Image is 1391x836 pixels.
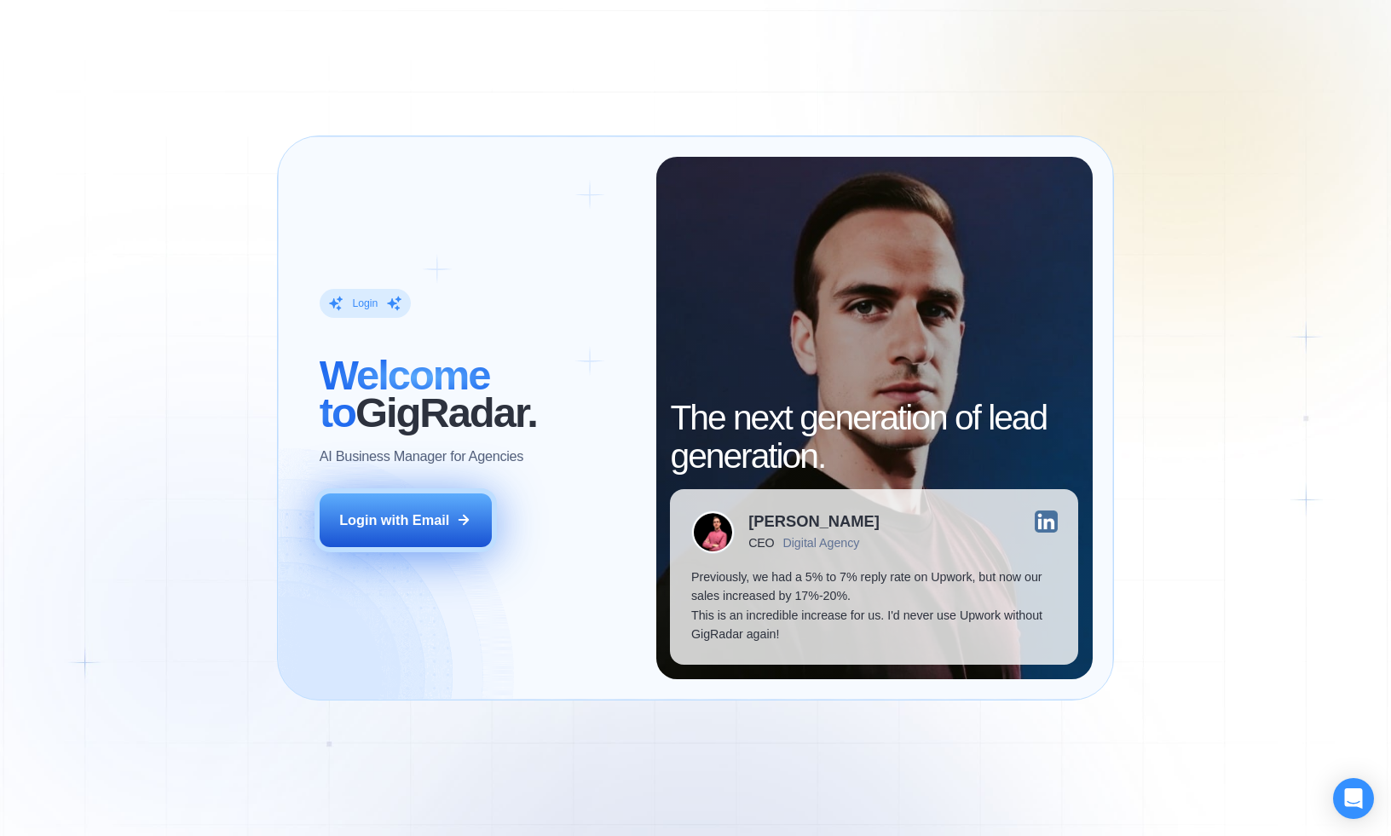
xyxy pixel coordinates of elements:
[353,297,378,310] div: Login
[782,536,859,550] div: Digital Agency
[748,514,880,529] div: [PERSON_NAME]
[320,356,636,433] h2: ‍ GigRadar.
[748,536,774,550] div: CEO
[320,352,490,436] span: Welcome to
[320,447,523,465] p: AI Business Manager for Agencies
[1333,778,1374,819] div: Open Intercom Messenger
[339,510,449,529] div: Login with Email
[691,568,1058,644] p: Previously, we had a 5% to 7% reply rate on Upwork, but now our sales increased by 17%-20%. This ...
[320,493,492,547] button: Login with Email
[670,399,1078,476] h2: The next generation of lead generation.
